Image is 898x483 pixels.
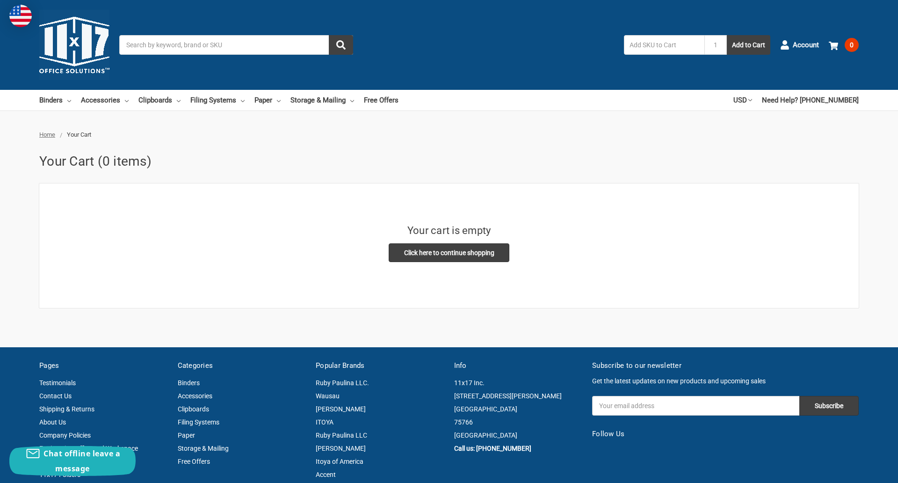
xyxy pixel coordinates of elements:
[316,458,363,465] a: Itoya of America
[39,152,859,171] h1: Your Cart (0 items)
[727,35,770,55] button: Add to Cart
[624,35,704,55] input: Add SKU to Cart
[39,405,94,413] a: Shipping & Returns
[316,432,367,439] a: Ruby Paulina LLC
[190,90,245,110] a: Filing Systems
[81,90,129,110] a: Accessories
[39,131,55,138] a: Home
[39,392,72,400] a: Contact Us
[9,5,32,27] img: duty and tax information for United States
[178,458,210,465] a: Free Offers
[316,471,336,478] a: Accent
[364,90,398,110] a: Free Offers
[138,90,181,110] a: Clipboards
[799,396,859,416] input: Subscribe
[39,418,66,426] a: About Us
[592,376,859,386] p: Get the latest updates on new products and upcoming sales
[793,40,819,51] span: Account
[454,376,583,442] address: 11x17 Inc. [STREET_ADDRESS][PERSON_NAME] [GEOGRAPHIC_DATA] 75766 [GEOGRAPHIC_DATA]
[39,432,91,439] a: Company Policies
[178,360,306,371] h5: Categories
[67,131,91,138] span: Your Cart
[178,445,229,452] a: Storage & Mailing
[454,360,583,371] h5: Info
[821,458,898,483] iframe: Google Customer Reviews
[254,90,281,110] a: Paper
[178,418,219,426] a: Filing Systems
[43,448,120,474] span: Chat offline leave a message
[119,35,353,55] input: Search by keyword, brand or SKU
[829,33,859,57] a: 0
[316,360,444,371] h5: Popular Brands
[9,446,136,476] button: Chat offline leave a message
[316,392,340,400] a: Wausau
[592,360,859,371] h5: Subscribe to our newsletter
[39,90,71,110] a: Binders
[316,405,366,413] a: [PERSON_NAME]
[290,90,354,110] a: Storage & Mailing
[845,38,859,52] span: 0
[454,445,531,452] a: Call us: [PHONE_NUMBER]
[178,379,200,387] a: Binders
[389,243,510,262] a: Click here to continue shopping
[762,90,859,110] a: Need Help? [PHONE_NUMBER]
[39,379,76,387] a: Testimonials
[316,418,333,426] a: ITOYA
[39,10,109,80] img: 11x17.com
[316,379,369,387] a: Ruby Paulina LLC.
[39,360,168,371] h5: Pages
[178,392,212,400] a: Accessories
[39,471,80,478] a: 11x17 Folders
[592,429,859,439] h5: Follow Us
[592,396,799,416] input: Your email address
[316,445,366,452] a: [PERSON_NAME]
[733,90,752,110] a: USD
[780,33,819,57] a: Account
[178,405,209,413] a: Clipboards
[407,223,491,238] h3: Your cart is empty
[178,432,195,439] a: Paper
